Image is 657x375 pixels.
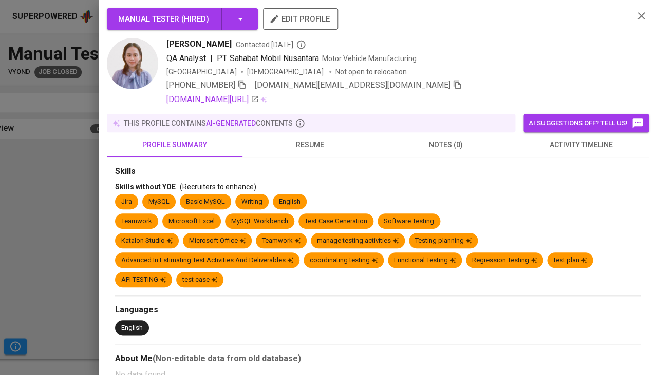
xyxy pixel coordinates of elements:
div: Teamwork [121,216,152,226]
span: Motor Vehicle Manufacturing [322,54,417,63]
span: notes (0) [384,139,508,151]
span: Manual Tester ( Hired ) [118,14,209,24]
div: Teamwork [262,236,301,246]
span: (Recruiters to enhance) [180,183,256,191]
span: | [210,52,213,65]
div: Testing planning [415,236,472,246]
img: 889cc8bc7657eff47652e7ba66fcc106.jpg [107,38,158,89]
div: Software Testing [384,216,434,226]
div: Katalon Studio [121,236,173,246]
div: Basic MySQL [186,197,225,207]
div: API TESTING [121,275,166,285]
div: [GEOGRAPHIC_DATA] [166,67,237,77]
span: QA Analyst [166,53,206,63]
span: Contacted [DATE] [236,40,306,50]
p: Not open to relocation [335,67,407,77]
span: [PERSON_NAME] [166,38,232,50]
button: Manual Tester (Hired) [107,8,258,30]
div: Jira [121,197,132,207]
span: AI suggestions off? Tell us! [529,117,644,129]
span: activity timeline [519,139,643,151]
span: resume [249,139,372,151]
div: test case [182,275,217,285]
span: AI-generated [206,119,256,127]
div: Writing [241,197,262,207]
a: [DOMAIN_NAME][URL] [166,93,259,106]
div: Test Case Generation [305,216,367,226]
div: MySQL Workbench [231,216,288,226]
span: [PHONE_NUMBER] [166,80,235,90]
div: Microsoft Office [189,236,246,246]
span: [DEMOGRAPHIC_DATA] [247,67,325,77]
span: edit profile [271,12,330,26]
div: English [121,323,143,333]
b: (Non-editable data from old database) [153,353,301,363]
button: edit profile [263,8,338,30]
div: coordinating testing [310,255,378,265]
div: Advanced In Estimating Test Activities And Deliverables [121,255,293,265]
div: MySQL [148,197,170,207]
span: Skills without YOE [115,183,176,191]
div: Microsoft Excel [168,216,215,226]
div: Skills [115,166,641,177]
span: profile summary [113,139,236,151]
svg: By Batam recruiter [296,40,306,50]
div: About Me [115,352,641,365]
div: Languages [115,304,641,316]
div: manage testing activities [317,236,399,246]
div: English [279,197,301,207]
span: PT. Sahabat Mobil Nusantara [217,53,319,63]
button: AI suggestions off? Tell us! [523,114,649,132]
a: edit profile [263,14,338,23]
div: Regression Testing [472,255,537,265]
p: this profile contains contents [124,118,293,128]
span: [DOMAIN_NAME][EMAIL_ADDRESS][DOMAIN_NAME] [255,80,450,90]
div: test plan [553,255,587,265]
div: Functional Testing [394,255,456,265]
